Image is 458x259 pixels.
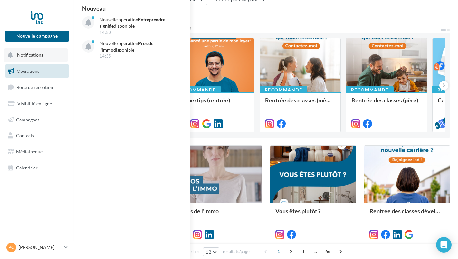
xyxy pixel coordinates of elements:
[16,117,39,122] span: Campagnes
[273,246,284,256] span: 1
[17,101,52,106] span: Visibilité en ligne
[369,208,445,221] div: Rentrée des classes développement (conseillère)
[4,80,70,94] a: Boîte de réception
[17,52,43,58] span: Notifications
[223,248,250,254] span: résultats/page
[286,246,296,256] span: 2
[4,48,68,62] button: Notifications
[4,161,70,175] a: Calendrier
[310,246,320,256] span: ...
[185,248,199,254] span: Afficher
[5,31,69,42] button: Nouvelle campagne
[275,208,351,221] div: Vous êtes plutôt ?
[4,64,70,78] a: Opérations
[4,97,70,110] a: Visibilité en ligne
[16,149,43,154] span: Médiathèque
[206,249,211,254] span: 12
[82,25,440,30] div: 5 opérations recommandées par votre enseigne
[203,247,219,256] button: 12
[173,86,221,93] div: Recommandé
[16,165,38,170] span: Calendrier
[436,237,452,253] div: Open Intercom Messenger
[298,246,308,256] span: 3
[16,133,34,138] span: Contacts
[346,86,394,93] div: Recommandé
[4,145,70,158] a: Médiathèque
[351,97,422,110] div: Rentrée des classes (père)
[5,241,69,254] a: PC [PERSON_NAME]
[265,97,335,110] div: Rentrée des classes (mère)
[260,86,307,93] div: Recommandé
[19,244,62,251] p: [PERSON_NAME]
[8,244,14,251] span: PC
[179,97,249,110] div: Propertips (rentrée)
[181,208,257,221] div: Pros de l'immo
[323,246,333,256] span: 66
[4,129,70,142] a: Contacts
[16,84,53,90] span: Boîte de réception
[17,68,39,74] span: Opérations
[443,117,449,123] div: 5
[4,113,70,127] a: Campagnes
